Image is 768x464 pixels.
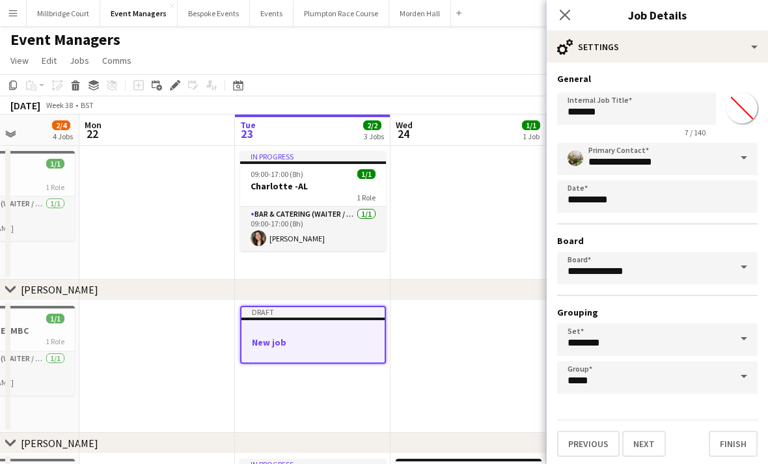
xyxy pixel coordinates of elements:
span: 1/1 [357,169,376,179]
span: Jobs [70,55,89,66]
h3: General [557,73,758,85]
div: [PERSON_NAME] [21,437,98,450]
div: [PERSON_NAME] [21,283,98,296]
button: Morden Hall [389,1,451,26]
button: Next [622,431,666,457]
button: Event Managers [100,1,178,26]
h3: Board [557,235,758,247]
span: 7 / 140 [674,128,716,137]
button: Bespoke Events [178,1,250,26]
span: 22 [83,126,102,141]
button: Finish [709,431,758,457]
h3: Job Details [547,7,768,23]
span: 23 [238,126,256,141]
button: Plumpton Race Course [294,1,389,26]
a: Jobs [64,52,94,69]
a: View [5,52,34,69]
div: 1 Job [523,131,540,141]
h3: Grouping [557,307,758,318]
span: 2/2 [363,120,381,130]
span: 1/1 [46,159,64,169]
span: View [10,55,29,66]
span: Edit [42,55,57,66]
div: 3 Jobs [364,131,384,141]
span: Mon [85,119,102,131]
span: 1/1 [522,120,540,130]
div: In progress [240,151,386,161]
app-card-role: Bar & Catering (Waiter / waitress)1/109:00-17:00 (8h)[PERSON_NAME] [240,207,386,251]
a: Edit [36,52,62,69]
span: 1 Role [46,182,64,192]
h1: Event Managers [10,30,120,49]
span: 1 Role [357,193,376,202]
div: Settings [547,31,768,62]
span: Tue [240,119,256,131]
button: Events [250,1,294,26]
span: 1 Role [46,336,64,346]
span: Comms [102,55,131,66]
span: Wed [396,119,413,131]
div: [DATE] [10,99,40,112]
a: Comms [97,52,137,69]
span: 2/4 [52,120,70,130]
span: 1/1 [46,314,64,323]
app-job-card: DraftNew job [240,306,386,364]
h3: Charlotte -AL [240,180,386,192]
div: 4 Jobs [53,131,73,141]
div: Draft [241,307,385,318]
div: BST [81,100,94,110]
button: Previous [557,431,620,457]
span: 09:00-17:00 (8h) [251,169,303,179]
button: Millbridge Court [27,1,100,26]
h3: New job [241,336,385,348]
app-job-card: In progress09:00-17:00 (8h)1/1Charlotte -AL1 RoleBar & Catering (Waiter / waitress)1/109:00-17:00... [240,151,386,251]
span: Week 38 [43,100,75,110]
span: 24 [394,126,413,141]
